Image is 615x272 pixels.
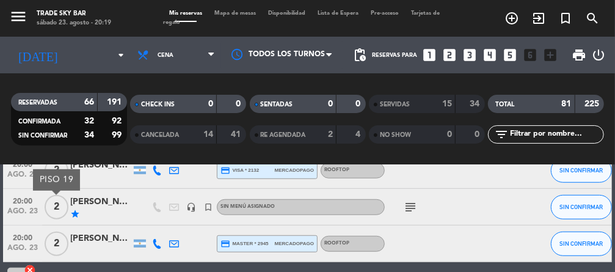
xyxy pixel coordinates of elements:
[522,47,538,63] i: looks_6
[208,10,262,16] span: Mapa de mesas
[18,119,60,125] span: CONFIRMADA
[559,204,603,210] span: SIN CONFIRMAR
[558,11,573,26] i: turned_in_not
[84,98,94,106] strong: 66
[7,230,38,244] span: 20:00
[275,166,314,174] span: mercadopago
[33,169,80,191] div: PISO 19
[502,47,518,63] i: looks_5
[584,100,602,108] strong: 225
[562,100,572,108] strong: 81
[494,127,509,142] i: filter_list
[462,47,478,63] i: looks_3
[45,195,68,219] span: 2
[262,10,311,16] span: Disponibilidad
[447,130,452,139] strong: 0
[442,100,452,108] strong: 15
[7,207,38,221] span: ago. 23
[591,48,606,62] i: power_settings_new
[509,128,603,141] input: Filtrar por nombre...
[203,202,213,212] i: turned_in_not
[559,240,603,247] span: SIN CONFIRMAR
[7,193,38,207] span: 20:00
[107,98,124,106] strong: 191
[380,132,411,138] span: NO SHOW
[220,239,269,249] span: master * 2945
[70,232,131,246] div: [PERSON_NAME]
[70,209,80,219] i: star
[421,47,437,63] i: looks_one
[9,43,67,67] i: [DATE]
[551,195,612,219] button: SIN CONFIRMAR
[70,158,131,172] div: [PERSON_NAME]
[551,158,612,183] button: SIN CONFIRMAR
[163,10,440,25] span: Tarjetas de regalo
[328,100,333,108] strong: 0
[559,167,603,174] span: SIN CONFIRMAR
[403,200,418,215] i: subject
[112,131,124,139] strong: 99
[9,7,27,29] button: menu
[261,132,306,138] span: RE AGENDADA
[328,130,333,139] strong: 2
[504,11,519,26] i: add_circle_outline
[355,100,363,108] strong: 0
[231,130,244,139] strong: 41
[114,48,128,62] i: arrow_drop_down
[220,204,275,209] span: Sin menú asignado
[261,101,293,108] span: SENTADAS
[45,232,68,256] span: 2
[572,48,586,62] span: print
[84,117,94,125] strong: 32
[470,100,482,108] strong: 34
[7,171,38,185] span: ago. 23
[482,47,498,63] i: looks_4
[324,241,349,246] span: ROOFTOP
[475,130,482,139] strong: 0
[158,52,173,59] span: Cena
[220,166,230,175] i: credit_card
[495,101,514,108] span: TOTAL
[18,100,57,106] span: RESERVADAS
[163,10,208,16] span: Mis reservas
[112,117,124,125] strong: 92
[372,52,417,59] span: Reservas para
[84,131,94,139] strong: 34
[220,239,230,249] i: credit_card
[275,240,314,248] span: mercadopago
[311,10,365,16] span: Lista de Espera
[551,232,612,256] button: SIN CONFIRMAR
[18,133,67,139] span: SIN CONFIRMAR
[591,37,606,73] div: LOG OUT
[542,47,558,63] i: add_box
[70,195,131,209] div: [PERSON_NAME]
[141,101,175,108] span: CHECK INS
[324,167,349,172] span: ROOFTOP
[365,10,405,16] span: Pre-acceso
[442,47,457,63] i: looks_two
[7,244,38,258] span: ago. 23
[141,132,179,138] span: CANCELADA
[208,100,213,108] strong: 0
[380,101,410,108] span: SERVIDAS
[352,48,367,62] span: pending_actions
[236,100,244,108] strong: 0
[585,11,600,26] i: search
[37,18,111,28] div: sábado 23. agosto - 20:19
[355,130,363,139] strong: 4
[37,9,111,18] div: Trade Sky Bar
[203,130,213,139] strong: 14
[531,11,546,26] i: exit_to_app
[220,166,259,175] span: visa * 2132
[9,7,27,26] i: menu
[186,202,196,212] i: headset_mic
